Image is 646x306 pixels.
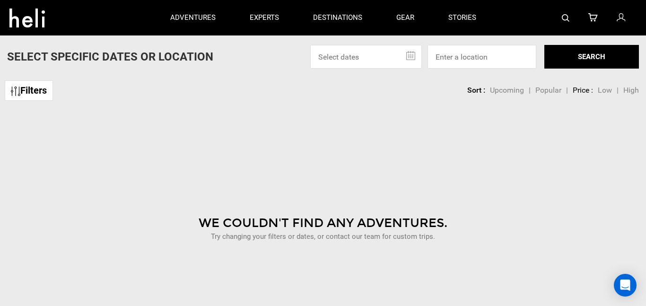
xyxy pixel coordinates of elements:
p: Select Specific Dates Or Location [7,49,213,65]
p: Try changing your filters or dates, or contact our team for custom trips. [7,232,639,242]
img: btn-icon.svg [11,87,20,96]
input: Enter a location [428,45,536,69]
li: | [529,85,531,96]
p: experts [250,13,279,23]
img: search-bar-icon.svg [562,14,569,22]
li: Price : [573,85,593,96]
button: SEARCH [544,45,639,69]
span: Low [598,86,612,95]
div: We Couldn't Find Any Adventures. [7,214,639,232]
span: High [623,86,639,95]
div: Open Intercom Messenger [614,274,637,297]
li: Sort : [467,85,485,96]
li: | [566,85,568,96]
p: destinations [313,13,362,23]
p: adventures [170,13,216,23]
input: Select dates [310,45,422,69]
a: Filters [5,80,53,101]
span: Popular [535,86,561,95]
li: | [617,85,619,96]
span: Upcoming [490,86,524,95]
